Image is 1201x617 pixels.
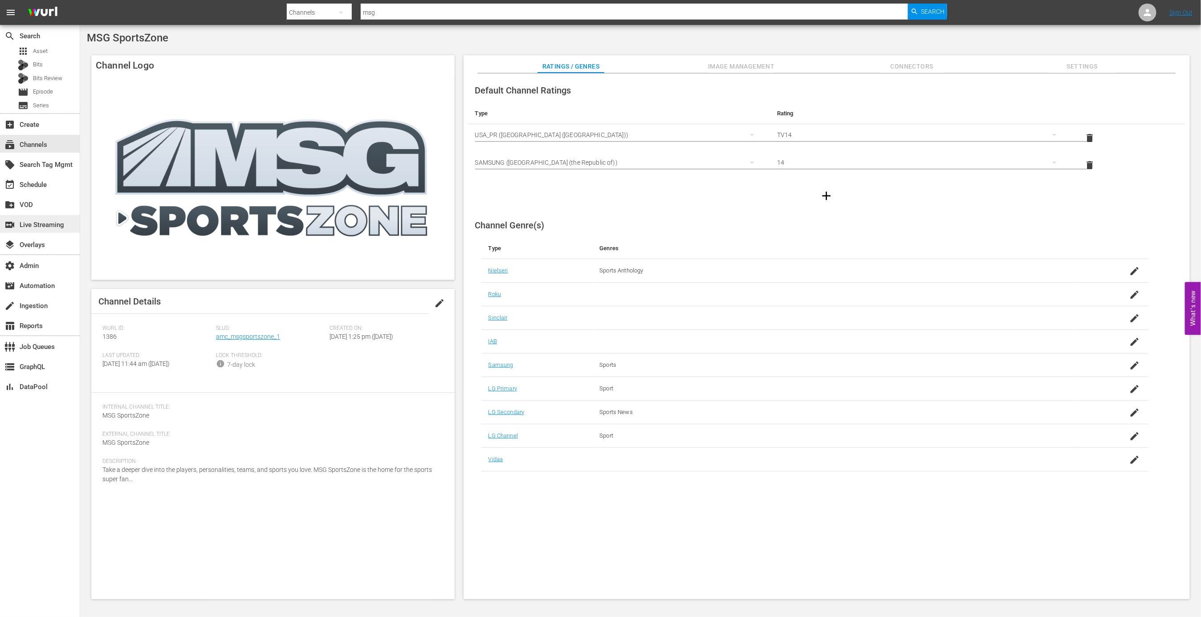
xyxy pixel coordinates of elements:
[592,238,1074,259] th: Genres
[330,325,439,332] span: Created On:
[489,409,525,415] a: LG Secondary
[330,333,393,340] span: [DATE] 1:25 pm ([DATE])
[4,139,15,150] span: Channels
[1085,133,1095,143] span: delete
[489,291,501,297] a: Roku
[4,159,15,170] span: Search Tag Mgmt
[4,341,15,352] span: Job Queues
[4,260,15,271] span: Admin
[489,432,518,439] a: LG Channel
[4,239,15,250] span: Overlays
[434,298,445,308] span: edit
[33,47,48,56] span: Asset
[475,85,571,96] span: Default Channel Ratings
[216,352,325,359] span: Lock Threshold:
[18,87,28,97] span: Episode
[102,404,439,411] span: Internal Channel Title:
[4,300,15,311] span: Ingestion
[91,76,455,280] img: MSG SportsZone
[33,60,43,69] span: Bits
[475,122,763,147] div: USA_PR ([GEOGRAPHIC_DATA] ([GEOGRAPHIC_DATA]))
[102,352,212,359] span: Last Updated:
[227,360,255,369] div: 7-day lock
[21,2,64,23] img: ans4CAIJ8jUAAAAAAAAAAAAAAAAAAAAAAAAgQb4GAAAAAAAAAAAAAAAAAAAAAAAAJMjXAAAAAAAAAAAAAAAAAAAAAAAAgAT5G...
[102,412,149,419] span: MSG SportsZone
[102,325,212,332] span: Wurl ID:
[489,338,497,345] a: IAB
[1169,9,1193,16] a: Sign Out
[216,359,225,368] span: info
[468,103,770,124] th: Type
[489,361,513,368] a: Samsung
[102,360,170,367] span: [DATE] 11:44 am ([DATE])
[879,61,945,72] span: Connectors
[4,280,15,291] span: Automation
[216,333,280,340] a: amc_msgsportszone_1
[429,292,450,314] button: edit
[468,103,1185,179] table: simple table
[5,7,16,18] span: menu
[475,150,763,175] div: SAMSUNG ([GEOGRAPHIC_DATA] (the Republic of))
[770,103,1072,124] th: Rating
[33,101,49,110] span: Series
[489,267,508,274] a: Nielsen
[777,150,1065,175] div: 14
[4,31,15,41] span: Search
[4,179,15,190] span: Schedule
[98,296,161,307] span: Channel Details
[102,458,439,465] span: Description:
[4,199,15,210] span: VOD
[33,87,53,96] span: Episode
[102,439,149,446] span: MSG SportsZone
[102,333,117,340] span: 1386
[18,100,28,111] span: Series
[921,4,945,20] span: Search
[1085,160,1095,170] span: delete
[537,61,604,72] span: Ratings / Genres
[1079,127,1101,149] button: delete
[216,325,325,332] span: Slug:
[489,456,503,463] a: Vidaa
[4,219,15,230] span: Live Streaming
[87,32,168,44] span: MSG SportsZone
[102,431,439,438] span: External Channel Title:
[1079,154,1101,176] button: delete
[18,60,28,70] div: Bits
[102,466,432,483] span: Take a deeper dive into the players, personalities, teams, and sports you love. MSG SportsZone is...
[1049,61,1116,72] span: Settings
[489,314,508,321] a: Sinclair
[908,4,947,20] button: Search
[481,238,593,259] th: Type
[4,321,15,331] span: Reports
[708,61,775,72] span: Image Management
[489,385,517,392] a: LG Primary
[4,382,15,392] span: DataPool
[777,122,1065,147] div: TV14
[475,220,545,231] span: Channel Genre(s)
[1185,282,1201,335] button: Open Feedback Widget
[33,74,62,83] span: Bits Review
[4,119,15,130] span: Create
[91,55,455,76] h4: Channel Logo
[18,46,28,57] span: Asset
[4,361,15,372] span: GraphQL
[18,73,28,84] div: Bits Review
